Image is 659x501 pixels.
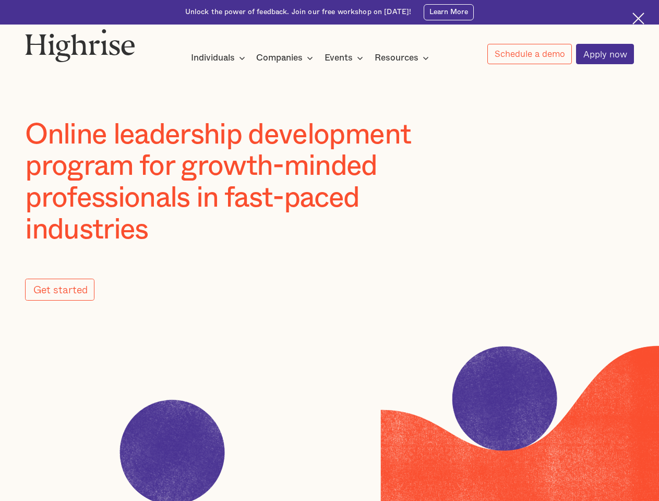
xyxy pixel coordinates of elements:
a: Schedule a demo [487,44,572,64]
div: Individuals [191,52,235,64]
a: Learn More [424,4,474,20]
img: Highrise logo [25,29,135,62]
div: Resources [375,52,418,64]
div: Events [325,52,353,64]
img: Cross icon [632,13,644,25]
h1: Online leadership development program for growth-minded professionals in fast-paced industries [25,120,469,246]
div: Companies [256,52,303,64]
a: Get started [25,279,94,301]
div: Unlock the power of feedback. Join our free workshop on [DATE]! [185,7,412,17]
a: Apply now [576,44,634,64]
div: Events [325,52,366,64]
div: Individuals [191,52,248,64]
div: Resources [375,52,432,64]
div: Companies [256,52,316,64]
